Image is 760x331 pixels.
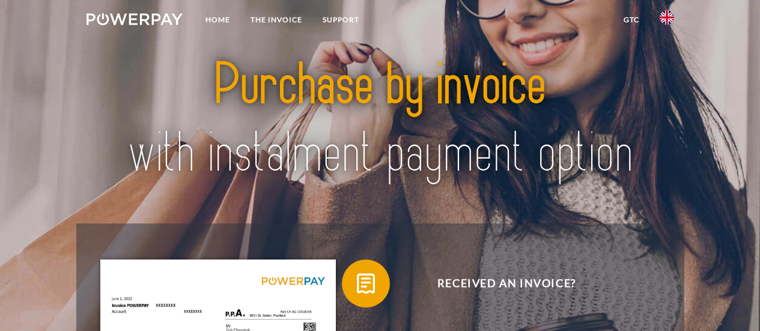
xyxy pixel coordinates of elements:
iframe: Button to launch messaging window [712,283,750,321]
a: Support [312,9,369,31]
span: Received an invoice? [359,260,654,308]
img: logo-powerpay-white.svg [87,13,183,25]
img: title-powerpay_en.svg [115,33,645,205]
a: THE INVOICE [240,9,312,31]
img: en [660,10,674,25]
a: Home [195,9,240,31]
img: qb_bill.svg [351,269,381,299]
a: GTC [613,9,649,31]
button: Received an invoice? [342,260,654,308]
